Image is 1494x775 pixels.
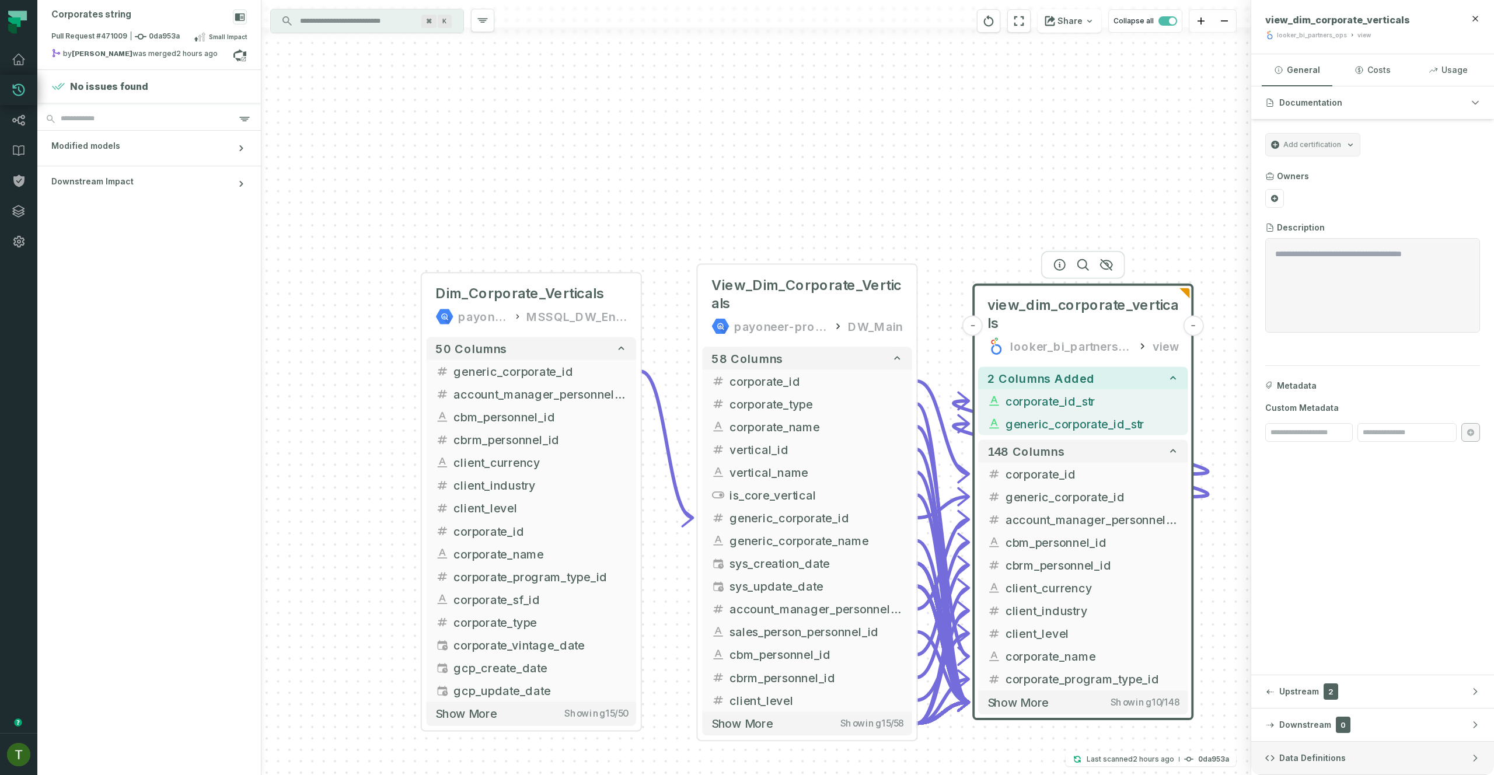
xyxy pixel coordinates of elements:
[987,490,1001,503] span: integer
[1413,54,1483,86] button: Usage
[526,308,627,326] div: MSSQL_DW_Entities
[1262,54,1332,86] button: General
[435,592,449,606] span: string
[51,140,120,152] span: Modified models
[702,666,912,689] button: cbrm_personnel_id
[729,509,903,526] span: generic_corporate_id
[1357,31,1371,40] div: view
[711,648,725,661] span: string
[702,369,912,392] button: corporate_id
[1108,9,1182,33] button: Collapse all
[702,643,912,666] button: cbm_personnel_id
[233,48,247,62] a: View on azure_repos
[435,615,449,629] span: integer
[1006,625,1179,642] span: client_level
[427,360,636,383] button: generic_corporate_id
[917,610,969,723] g: Edge from 4f37d197393f2c0ba1185fbee37f3de9 to d6338f2d1af0807de20c715eb21407ce
[435,456,449,469] span: string
[711,488,725,501] span: boolean
[1337,54,1408,86] button: Costs
[840,718,903,729] span: Showing 15 / 58
[1006,579,1179,596] span: client_currency
[435,638,449,651] span: timestamp
[702,415,912,438] button: corporate_name
[978,690,1188,714] button: Show moreShowing10/148
[435,570,449,583] span: integer
[435,341,507,355] span: 50 columns
[453,568,627,585] span: corporate_program_type_id
[435,501,449,515] span: integer
[917,586,969,702] g: Edge from 4f37d197393f2c0ba1185fbee37f3de9 to d6338f2d1af0807de20c715eb21407ce
[978,622,1188,645] button: client_level
[1251,742,1494,774] button: Data Definitions
[72,50,132,57] strong: Tal Lisus (talli@payoneer.com)
[1251,675,1494,708] button: Upstream2
[1153,337,1179,355] div: view
[711,465,725,479] span: string
[1279,719,1331,731] span: Downstream
[978,554,1188,577] button: cbrm_personnel_id
[978,645,1188,668] button: corporate_name
[1265,402,1480,414] span: Custom Metadata
[987,627,1001,640] span: integer
[209,32,247,41] span: Small Impact
[1006,602,1179,619] span: client_industry
[702,598,912,620] button: account_manager_personnel_id
[435,285,604,303] span: Dim_Corporate_Verticals
[978,599,1188,622] button: client_industry
[729,601,903,617] span: account_manager_personnel_id
[1277,222,1325,233] h3: Description
[427,588,636,610] button: corporate_sf_id
[987,394,1001,407] span: string
[427,634,636,657] button: corporate_vintage_date
[70,79,148,93] h4: No issues found
[1006,671,1179,687] span: corporate_program_type_id
[1198,756,1229,763] h4: 0da953a
[453,613,627,630] span: corporate_type
[435,387,449,401] span: integer
[435,433,449,446] span: integer
[702,620,912,643] button: sales_person_personnel_id
[51,31,180,43] span: Pull Request #471009 0da953a
[427,679,636,702] button: gcp_update_date
[987,650,1001,663] span: string
[711,602,725,616] span: integer
[1251,708,1494,741] button: Downstream0
[427,497,636,519] button: client_level
[987,536,1001,549] span: string
[1111,696,1179,708] span: Showing 10 / 148
[453,477,627,494] span: client_industry
[978,413,1188,435] button: generic_corporate_id_str
[978,486,1188,508] button: generic_corporate_id
[729,487,903,504] span: is_core_vertical
[917,588,969,723] g: Edge from 4f37d197393f2c0ba1185fbee37f3de9 to d6338f2d1af0807de20c715eb21407ce
[1324,683,1338,700] span: 2
[435,707,497,721] span: Show more
[1279,752,1346,764] span: Data Definitions
[1006,392,1179,409] span: corporate_id_str
[1006,557,1179,574] span: cbrm_personnel_id
[702,507,912,529] button: generic_corporate_id
[641,371,693,518] g: Edge from afb9e264313d6870a94735e7f74611ed to 4f37d197393f2c0ba1185fbee37f3de9
[987,371,1095,385] span: 2 columns added
[917,634,969,700] g: Edge from 4f37d197393f2c0ba1185fbee37f3de9 to d6338f2d1af0807de20c715eb21407ce
[1066,752,1236,766] button: Last scanned[DATE] 1:07:46 PM0da953a
[987,581,1001,595] span: string
[729,646,903,663] span: cbm_personnel_id
[702,461,912,484] button: vertical_name
[917,679,969,724] g: Edge from 4f37d197393f2c0ba1185fbee37f3de9 to d6338f2d1af0807de20c715eb21407ce
[987,512,1001,526] span: integer
[1265,14,1410,26] span: view_dim_corporate_verticals
[453,545,627,562] span: corporate_name
[729,532,903,549] span: generic_corporate_name
[1038,9,1101,33] button: Share
[711,693,725,707] span: integer
[987,672,1001,686] span: integer
[729,395,903,412] span: corporate_type
[711,374,725,387] span: integer
[1265,133,1360,156] button: Add certification
[51,9,131,20] div: Corporates string
[438,15,452,28] span: Press ⌘ + K to focus the search bar
[711,716,773,730] span: Show more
